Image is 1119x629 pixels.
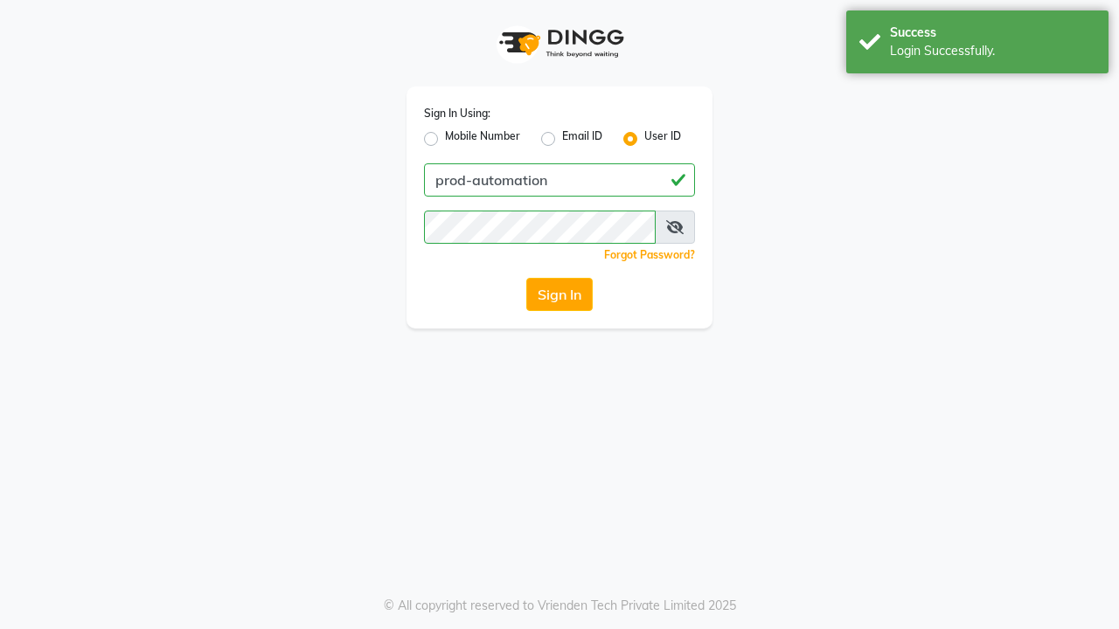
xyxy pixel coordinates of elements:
[424,106,490,121] label: Sign In Using:
[604,248,695,261] a: Forgot Password?
[644,128,681,149] label: User ID
[890,24,1095,42] div: Success
[890,42,1095,60] div: Login Successfully.
[490,17,629,69] img: logo1.svg
[526,278,593,311] button: Sign In
[424,211,656,244] input: Username
[562,128,602,149] label: Email ID
[445,128,520,149] label: Mobile Number
[424,163,695,197] input: Username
